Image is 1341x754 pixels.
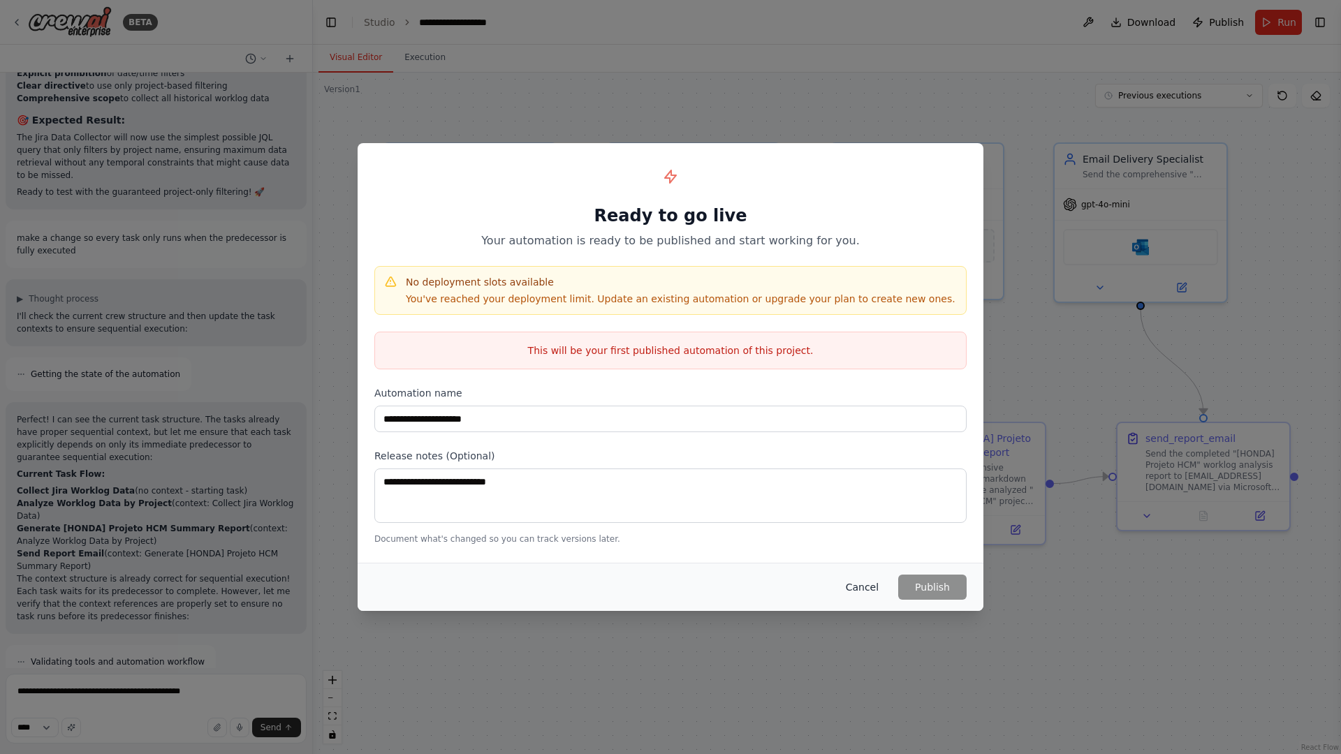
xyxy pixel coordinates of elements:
h1: Ready to go live [374,205,967,227]
h4: No deployment slots available [406,275,955,289]
button: Cancel [835,575,890,600]
label: Release notes (Optional) [374,449,967,463]
p: Your automation is ready to be published and start working for you. [374,232,967,249]
p: This will be your first published automation of this project. [375,343,966,357]
p: You've reached your deployment limit. Update an existing automation or upgrade your plan to creat... [406,292,955,306]
button: Publish [898,575,967,600]
p: Document what's changed so you can track versions later. [374,533,967,545]
label: Automation name [374,386,967,400]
